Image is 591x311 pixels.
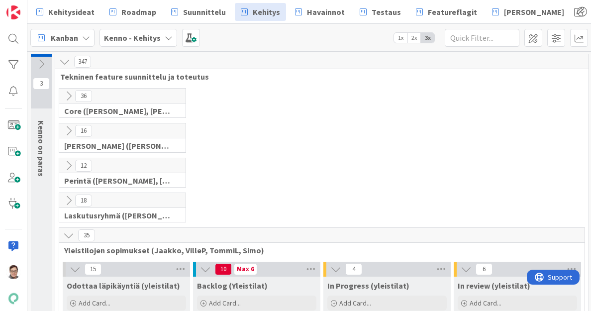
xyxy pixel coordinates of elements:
a: Suunnittelu [165,3,232,21]
span: Add Card... [79,299,110,308]
span: 10 [215,263,232,275]
span: [PERSON_NAME] [504,6,564,18]
span: Kehitysideat [48,6,95,18]
span: 3x [421,33,434,43]
span: Add Card... [470,299,501,308]
span: Yleistilojen sopimukset (Jaakko, VilleP, TommiL, Simo) [64,245,572,255]
a: Kehitys [235,3,286,21]
span: 347 [74,56,91,68]
span: Halti (Sebastian, VilleH, Riikka, Antti, MikkoV, PetriH, PetriM) [64,141,173,151]
span: Suunnittelu [183,6,226,18]
span: 1x [394,33,407,43]
span: Add Card... [339,299,371,308]
span: Laskutusryhmä (Antti, Harri, Keijo) [64,210,173,220]
a: Roadmap [103,3,162,21]
span: 2x [407,33,421,43]
span: Tekninen feature suunnittelu ja toteutus [60,72,576,82]
span: Core (Pasi, Jussi, JaakkoHä, Jyri, Leo, MikkoK, Väinö) [64,106,173,116]
span: 36 [75,90,92,102]
span: 3 [33,78,50,90]
a: Featureflagit [410,3,483,21]
span: Kehitys [253,6,280,18]
span: 35 [78,229,95,241]
span: 6 [476,263,492,275]
span: 12 [75,160,92,172]
a: Testaus [354,3,407,21]
span: Featureflagit [428,6,477,18]
span: Odottaa läpikäyntiä (yleistilat) [67,281,180,291]
span: 16 [75,125,92,137]
span: Roadmap [121,6,156,18]
img: Visit kanbanzone.com [6,5,20,19]
img: avatar [6,292,20,306]
a: Kehitysideat [30,3,100,21]
span: Testaus [372,6,401,18]
span: 4 [345,263,362,275]
span: Havainnot [307,6,345,18]
b: Kenno - Kehitys [104,33,161,43]
span: Kenno on paras [36,120,46,177]
span: Support [21,1,45,13]
a: Havainnot [289,3,351,21]
span: In Progress (yleistilat) [327,281,409,291]
span: Add Card... [209,299,241,308]
span: In review (yleistilat) [458,281,530,291]
img: SM [6,265,20,279]
a: [PERSON_NAME] [486,3,570,21]
span: Backlog (Yleistilat) [197,281,268,291]
span: 15 [85,263,101,275]
span: Kanban [51,32,78,44]
div: Max 6 [237,267,254,272]
input: Quick Filter... [445,29,519,47]
span: Perintä (Jaakko, PetriH, MikkoV, Pasi) [64,176,173,186]
span: 18 [75,195,92,207]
